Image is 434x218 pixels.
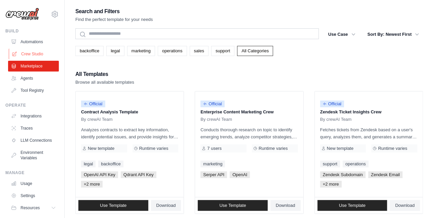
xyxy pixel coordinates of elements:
[8,73,59,84] a: Agents
[75,79,134,86] p: Browse all available templates
[75,16,153,23] p: Find the perfect template for your needs
[339,203,366,208] span: Use Template
[78,200,148,211] a: Use Template
[324,28,360,40] button: Use Case
[158,46,187,56] a: operations
[395,203,415,208] span: Download
[343,161,369,167] a: operations
[201,101,225,107] span: Official
[230,171,250,178] span: OpenAI
[127,46,155,56] a: marketing
[320,161,340,167] a: support
[81,181,103,188] span: +2 more
[5,170,59,175] div: Manage
[201,171,227,178] span: Serper API
[201,117,232,122] span: By crewAI Team
[8,190,59,201] a: Settings
[237,46,273,56] a: All Categories
[100,203,126,208] span: Use Template
[151,200,181,211] a: Download
[320,181,342,188] span: +2 more
[81,161,96,167] a: legal
[81,117,113,122] span: By crewAI Team
[8,135,59,146] a: LLM Connections
[378,146,407,151] span: Runtime varies
[81,171,118,178] span: OpenAI API Key
[320,117,352,122] span: By crewAI Team
[21,205,40,211] span: Resources
[318,200,388,211] a: Use Template
[320,126,418,140] p: Fetches tickets from Zendesk based on a user's query, analyzes them, and generates a summary. Out...
[201,126,298,140] p: Conducts thorough research on topic to identify emerging trends, analyze competitor strategies, a...
[9,49,60,59] a: Crew Studio
[368,171,403,178] span: Zendesk Email
[276,203,295,208] span: Download
[201,109,298,115] p: Enterprise Content Marketing Crew
[270,200,301,211] a: Download
[81,101,105,107] span: Official
[8,61,59,72] a: Marketplace
[75,70,134,79] h2: All Templates
[198,200,268,211] a: Use Template
[190,46,209,56] a: sales
[8,85,59,96] a: Tool Registry
[5,28,59,34] div: Build
[8,147,59,163] a: Environment Variables
[8,178,59,189] a: Usage
[75,46,104,56] a: backoffice
[139,146,169,151] span: Runtime varies
[8,36,59,47] a: Automations
[106,46,124,56] a: legal
[81,126,178,140] p: Analyzes contracts to extract key information, identify potential issues, and provide insights fo...
[8,202,59,213] button: Resources
[8,123,59,134] a: Traces
[98,161,123,167] a: backoffice
[211,46,234,56] a: support
[320,171,366,178] span: Zendesk Subdomain
[88,146,114,151] span: New template
[327,146,354,151] span: New template
[201,161,225,167] a: marketing
[81,109,178,115] p: Contract Analysis Template
[219,203,246,208] span: Use Template
[207,146,222,151] span: 7 users
[75,7,153,16] h2: Search and Filters
[364,28,423,40] button: Sort By: Newest First
[121,171,156,178] span: Qdrant API Key
[5,8,39,21] img: Logo
[259,146,288,151] span: Runtime varies
[156,203,176,208] span: Download
[5,103,59,108] div: Operate
[320,101,345,107] span: Official
[320,109,418,115] p: Zendesk Ticket Insights Crew
[390,200,420,211] a: Download
[8,111,59,121] a: Integrations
